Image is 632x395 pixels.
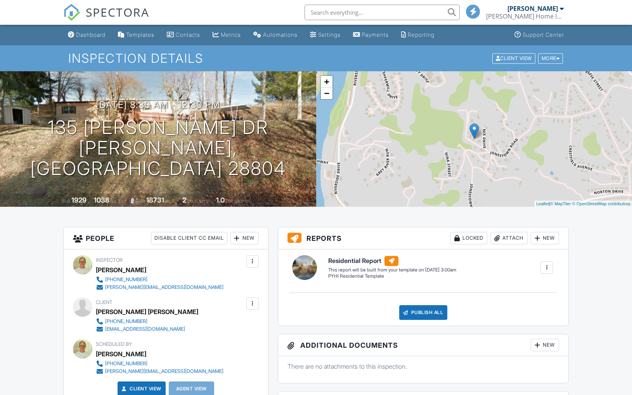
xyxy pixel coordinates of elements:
[182,196,186,204] div: 2
[126,31,154,38] div: Templates
[507,5,558,12] div: [PERSON_NAME]
[399,305,448,320] div: Publish All
[263,31,298,38] div: Automations
[96,348,146,360] div: [PERSON_NAME]
[328,256,456,266] h6: Residential Report
[96,283,223,291] a: [PERSON_NAME][EMAIL_ADDRESS][DOMAIN_NAME]
[86,4,149,20] span: SPECTORA
[492,53,535,64] div: Client View
[486,12,564,20] div: Peter Young Home Inspections
[129,198,145,204] span: Lot Size
[96,341,132,347] span: Scheduled By
[531,339,559,351] div: New
[490,232,528,244] div: Attach
[398,28,438,42] a: Reporting
[350,28,392,42] a: Payments
[96,325,192,333] a: [EMAIL_ADDRESS][DOMAIN_NAME]
[278,334,568,356] h3: Additional Documents
[523,31,564,38] div: Support Center
[94,196,109,204] div: 1038
[328,267,456,273] div: This report will be built from your template on [DATE] 3:00am
[96,276,223,283] a: [PHONE_NUMBER]
[287,362,559,371] p: There are no attachments to this inspection.
[96,360,223,368] a: [PHONE_NUMBER]
[96,299,113,305] span: Client
[63,4,80,21] img: The Best Home Inspection Software - Spectora
[210,28,244,42] a: Metrics
[146,196,164,204] div: 18731
[96,100,220,110] h3: [DATE] 8:30 am - 12:30 pm
[230,232,259,244] div: New
[96,264,146,276] div: [PERSON_NAME]
[105,284,223,290] div: [PERSON_NAME][EMAIL_ADDRESS][DOMAIN_NAME]
[305,5,460,20] input: Search everything...
[96,257,123,263] span: Inspector
[450,232,487,244] div: Locked
[226,198,248,204] span: bathrooms
[278,227,568,249] h3: Reports
[536,201,549,206] a: Leaflet
[538,53,563,64] div: More
[216,196,225,204] div: 1.0
[176,31,200,38] div: Contacts
[96,368,223,375] a: [PERSON_NAME][EMAIL_ADDRESS][DOMAIN_NAME]
[63,10,149,27] a: SPECTORA
[221,31,241,38] div: Metrics
[250,28,301,42] a: Automations (Basic)
[165,198,175,204] span: sq.ft.
[187,198,209,204] span: bedrooms
[76,31,106,38] div: Dashboard
[62,198,70,204] span: Built
[408,31,435,38] div: Reporting
[534,201,632,207] div: |
[68,52,564,65] h1: Inspection Details
[111,198,121,204] span: sq. ft.
[318,31,341,38] div: Settings
[511,28,567,42] a: Support Center
[105,368,223,374] div: [PERSON_NAME][EMAIL_ADDRESS][DOMAIN_NAME]
[307,28,344,42] a: Settings
[105,276,147,283] div: [PHONE_NUMBER]
[96,318,192,325] a: [PHONE_NUMBER]
[64,227,268,249] h3: People
[321,76,332,88] a: Zoom in
[362,31,389,38] div: Payments
[151,232,227,244] div: Disable Client CC Email
[492,55,537,61] a: Client View
[65,28,109,42] a: Dashboard
[105,361,147,367] div: [PHONE_NUMBER]
[105,318,147,325] div: [PHONE_NUMBER]
[120,385,161,393] a: Client View
[115,28,158,42] a: Templates
[531,232,559,244] div: New
[328,273,456,280] div: PYHI Residential Template
[164,28,203,42] a: Contacts
[105,326,185,332] div: [EMAIL_ADDRESS][DOMAIN_NAME]
[321,88,332,99] a: Zoom out
[71,196,87,204] div: 1929
[12,117,304,179] h1: 135 [PERSON_NAME] Dr [PERSON_NAME], [GEOGRAPHIC_DATA] 28804
[96,306,198,318] div: [PERSON_NAME] [PERSON_NAME]
[550,201,571,206] a: © MapTiler
[572,201,630,206] a: © OpenStreetMap contributors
